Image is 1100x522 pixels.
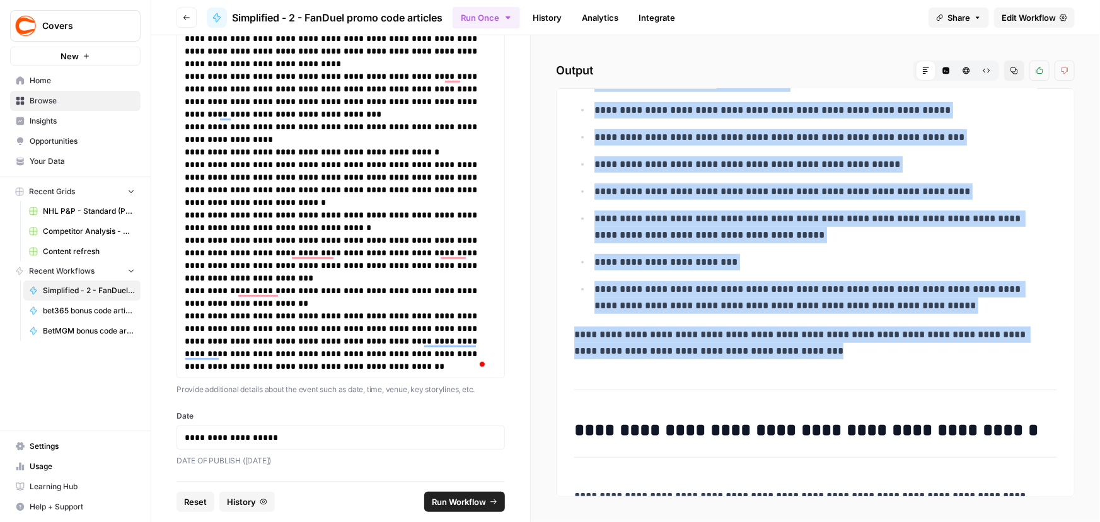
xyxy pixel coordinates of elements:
span: Settings [30,441,135,452]
span: Recent Workflows [29,265,95,277]
button: Reset [177,492,214,512]
span: Home [30,75,135,86]
span: BetMGM bonus code article [43,325,135,337]
span: Your Data [30,156,135,167]
a: Competitor Analysis - URL Specific Grid [23,221,141,241]
a: Simplified - 2 - FanDuel promo code articles [23,281,141,301]
a: Simplified - 2 - FanDuel promo code articles [207,8,443,28]
a: BetMGM bonus code article [23,321,141,341]
button: Help + Support [10,497,141,517]
span: Insights [30,115,135,127]
a: Edit Workflow [994,8,1075,28]
span: Usage [30,461,135,472]
span: Simplified - 2 - FanDuel promo code articles [232,10,443,25]
img: Covers Logo [14,14,37,37]
button: Workspace: Covers [10,10,141,42]
span: New [61,50,79,62]
label: Date [177,410,505,422]
h2: Output [556,61,1075,81]
span: Share [947,11,970,24]
span: NHL P&P - Standard (Production) Grid [43,206,135,217]
a: Learning Hub [10,477,141,497]
span: Browse [30,95,135,107]
button: History [219,492,275,512]
button: Run Workflow [424,492,505,512]
span: Content refresh [43,246,135,257]
button: Recent Workflows [10,262,141,281]
span: Competitor Analysis - URL Specific Grid [43,226,135,237]
span: Run Workflow [432,496,486,508]
button: Recent Grids [10,182,141,201]
span: Reset [184,496,207,508]
a: Content refresh [23,241,141,262]
span: Edit Workflow [1002,11,1056,24]
button: Share [929,8,989,28]
a: Opportunities [10,131,141,151]
a: NHL P&P - Standard (Production) Grid [23,201,141,221]
a: Home [10,71,141,91]
p: DATE OF PUBLISH ([DATE]) [177,455,505,467]
span: History [227,496,256,508]
button: Run Once [453,7,520,28]
a: Usage [10,456,141,477]
span: Help + Support [30,501,135,513]
span: Simplified - 2 - FanDuel promo code articles [43,285,135,296]
a: Integrate [631,8,683,28]
a: Analytics [574,8,626,28]
span: bet365 bonus code article [43,305,135,316]
a: bet365 bonus code article [23,301,141,321]
a: Your Data [10,151,141,171]
span: Learning Hub [30,481,135,492]
button: New [10,47,141,66]
a: Browse [10,91,141,111]
p: Provide additional details about the event such as date, time, venue, key storylines, etc. [177,383,505,396]
span: Covers [42,20,119,32]
a: History [525,8,569,28]
a: Settings [10,436,141,456]
a: Insights [10,111,141,131]
span: Recent Grids [29,186,75,197]
span: Opportunities [30,136,135,147]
